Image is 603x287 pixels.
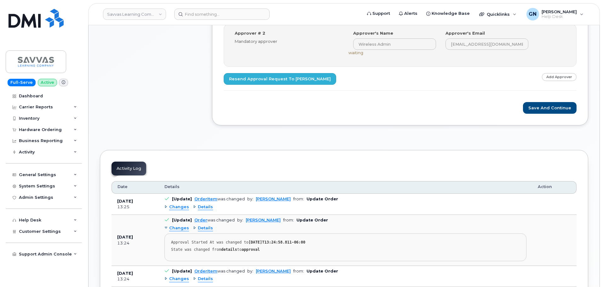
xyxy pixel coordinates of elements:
[198,276,213,282] span: Details
[256,269,291,273] a: [PERSON_NAME]
[296,218,328,222] b: Update Order
[169,276,189,282] span: Changes
[532,181,577,194] th: Action
[249,240,306,244] strong: [DATE]T13:24:58.811-06:00
[432,10,470,17] span: Knowledge Base
[247,197,253,201] span: by:
[194,197,217,201] a: OrderItem
[523,102,577,114] button: Save and Continue
[118,184,128,190] span: Date
[404,10,417,17] span: Alerts
[445,38,528,50] input: Input
[372,10,390,17] span: Support
[246,218,281,222] a: [PERSON_NAME]
[117,235,133,239] b: [DATE]
[198,204,213,210] span: Details
[522,8,588,20] div: Geoffrey Newport
[307,269,338,273] b: Update Order
[117,199,133,204] b: [DATE]
[169,204,189,210] span: Changes
[221,247,237,252] strong: details
[348,50,363,55] span: waiting
[103,9,166,20] a: Savvas Learning Company LLC
[542,9,577,14] span: [PERSON_NAME]
[172,269,192,273] b: [Update]
[237,218,243,222] span: by:
[487,12,510,17] span: Quicklinks
[117,276,153,282] div: 13:24
[164,184,180,190] span: Details
[194,218,235,222] div: was changed
[576,260,598,282] iframe: Messenger Launcher
[194,269,245,273] div: was changed
[242,247,260,252] strong: approval
[171,240,520,245] div: Approval Started At was changed to
[353,30,393,36] label: Approver's Name
[194,218,207,222] a: Order
[475,8,521,20] div: Quicklinks
[293,269,304,273] span: from:
[353,38,436,50] input: Input
[117,204,153,210] div: 13:25
[247,269,253,273] span: by:
[235,38,339,44] div: Mandatory approver
[283,218,294,222] span: from:
[171,247,520,252] div: State was changed from to
[169,225,189,231] span: Changes
[445,30,485,36] label: Approver's Email
[307,197,338,201] b: Update Order
[394,7,422,20] a: Alerts
[542,14,577,19] span: Help Desk
[235,30,265,36] label: Approver # 2
[422,7,474,20] a: Knowledge Base
[172,218,192,222] b: [Update]
[172,197,192,201] b: [Update]
[363,7,394,20] a: Support
[293,197,304,201] span: from:
[174,9,270,20] input: Find something...
[198,225,213,231] span: Details
[224,73,336,85] a: Resend Approval Request to [PERSON_NAME]
[194,269,217,273] a: OrderItem
[117,271,133,276] b: [DATE]
[529,10,537,18] span: GN
[194,197,245,201] div: was changed
[117,240,153,246] div: 13:24
[542,73,577,81] a: Add Approver
[256,197,291,201] a: [PERSON_NAME]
